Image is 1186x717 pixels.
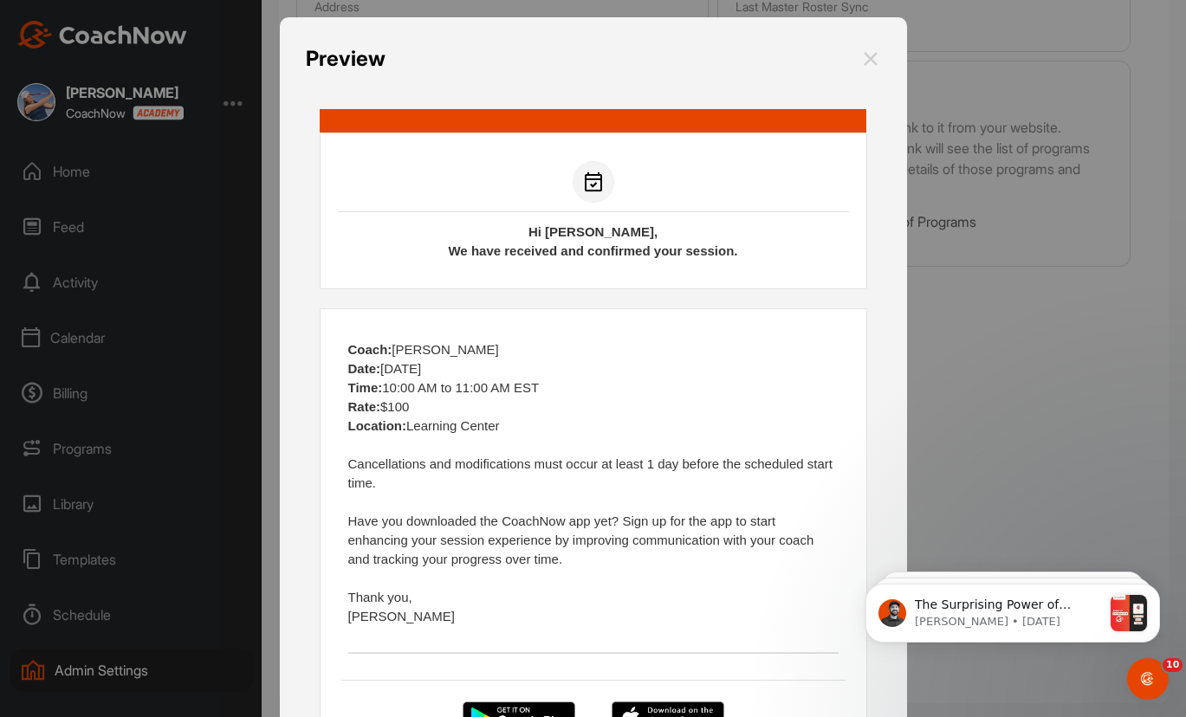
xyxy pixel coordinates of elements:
strong: Location: [348,418,407,433]
strong: Hi [PERSON_NAME], [528,224,658,239]
strong: Time: [348,380,383,395]
strong: We have received and confirmed your session. [448,243,737,258]
div: Preview [306,43,386,74]
strong: Coach: [348,342,392,357]
span: The Surprising Power of Collaboration ​ In this post, I want to focus on collaborating with compl... [75,48,260,235]
strong: Date: [348,361,381,376]
span: 10 [1163,658,1183,672]
strong: Rate: [348,399,381,414]
img: close [860,43,881,74]
p: Message from Spencer, sent 69w ago [75,65,262,81]
iframe: Intercom notifications message [839,549,1186,670]
div: [PERSON_NAME] [DATE] 10:00 AM to 11:00 AM EST $100 Learning Center Cancellations and modification... [348,340,839,626]
iframe: Intercom live chat [1127,658,1169,700]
